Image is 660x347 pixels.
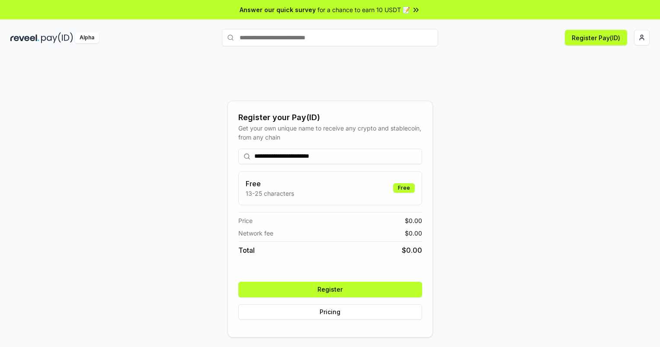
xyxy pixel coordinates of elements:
[317,5,410,14] span: for a chance to earn 10 USDT 📝
[405,229,422,238] span: $ 0.00
[238,245,255,255] span: Total
[238,111,422,124] div: Register your Pay(ID)
[565,30,627,45] button: Register Pay(ID)
[238,124,422,142] div: Get your own unique name to receive any crypto and stablecoin, from any chain
[393,183,415,193] div: Free
[75,32,99,43] div: Alpha
[238,304,422,320] button: Pricing
[41,32,73,43] img: pay_id
[238,282,422,297] button: Register
[246,178,294,189] h3: Free
[10,32,39,43] img: reveel_dark
[246,189,294,198] p: 13-25 characters
[238,229,273,238] span: Network fee
[402,245,422,255] span: $ 0.00
[238,216,253,225] span: Price
[405,216,422,225] span: $ 0.00
[240,5,316,14] span: Answer our quick survey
